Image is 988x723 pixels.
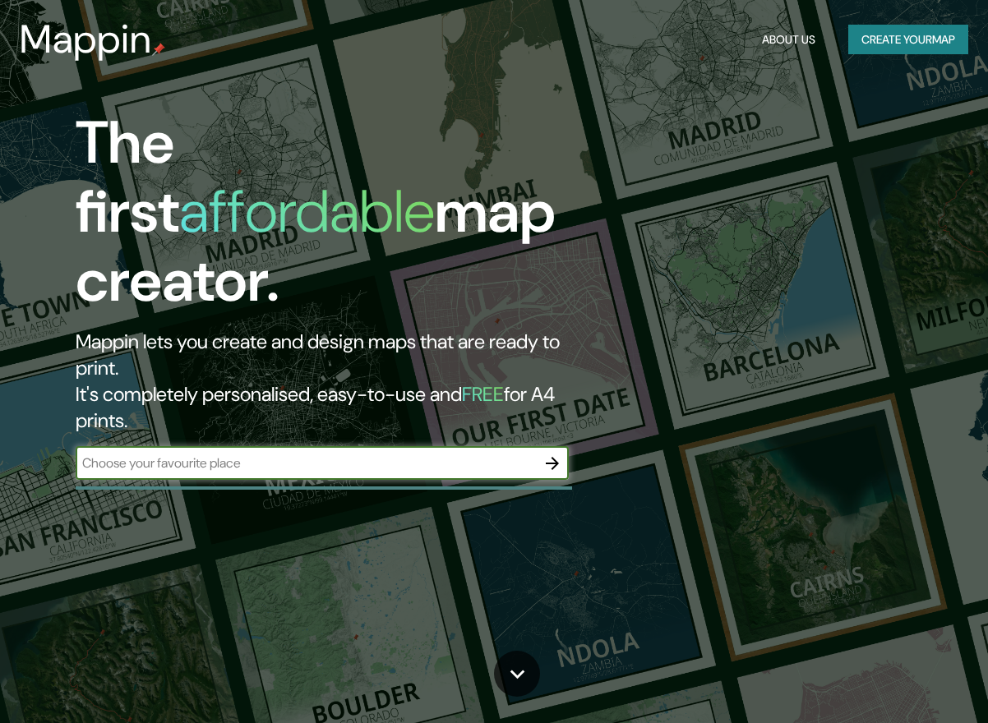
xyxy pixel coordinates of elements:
[20,16,152,62] h3: Mappin
[755,25,822,55] button: About Us
[76,329,570,434] h2: Mappin lets you create and design maps that are ready to print. It's completely personalised, eas...
[842,659,970,705] iframe: Help widget launcher
[848,25,968,55] button: Create yourmap
[462,381,504,407] h5: FREE
[179,173,435,250] h1: affordable
[76,454,536,472] input: Choose your favourite place
[76,108,570,329] h1: The first map creator.
[152,43,165,56] img: mappin-pin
